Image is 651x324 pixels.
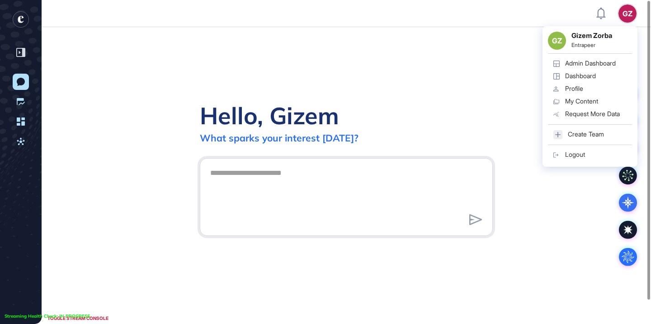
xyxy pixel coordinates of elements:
[13,11,29,28] div: entrapeer-logo
[45,313,111,324] div: TOGGLE STREAM CONSOLE
[618,5,637,23] button: GZ
[200,101,339,130] div: Hello, Gizem
[200,132,359,144] div: What sparks your interest [DATE]?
